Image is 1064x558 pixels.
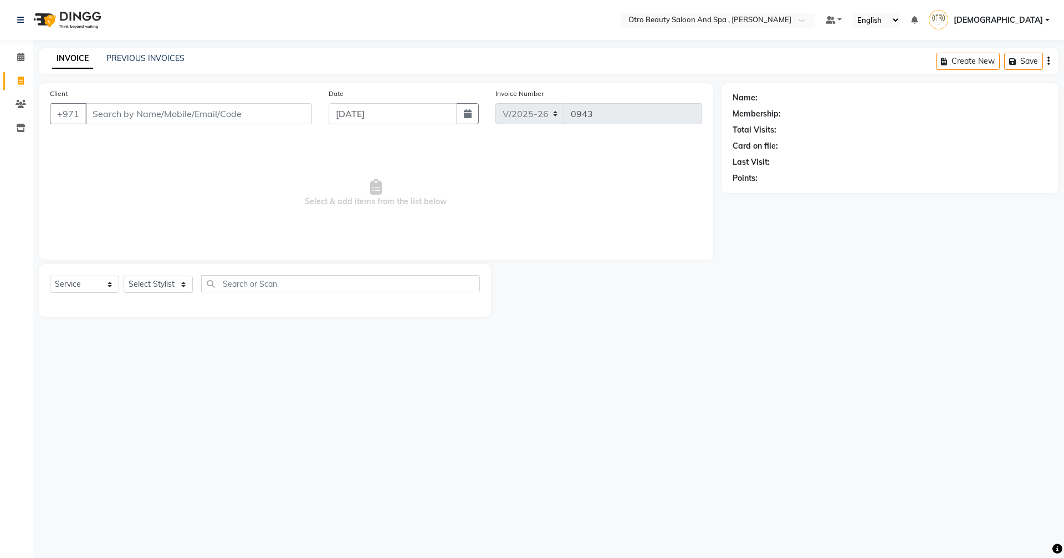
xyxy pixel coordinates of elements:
[495,89,544,99] label: Invoice Number
[85,103,312,124] input: Search by Name/Mobile/Email/Code
[28,4,104,35] img: logo
[733,173,758,184] div: Points:
[929,10,948,29] img: Sunita
[936,53,1000,70] button: Create New
[733,156,770,168] div: Last Visit:
[50,103,86,124] button: +971
[733,92,758,104] div: Name:
[733,140,778,152] div: Card on file:
[50,138,702,248] span: Select & add items from the list below
[1004,53,1043,70] button: Save
[954,14,1043,26] span: [DEMOGRAPHIC_DATA]
[52,49,93,69] a: INVOICE
[733,108,781,120] div: Membership:
[50,89,68,99] label: Client
[201,275,480,292] input: Search or Scan
[329,89,344,99] label: Date
[733,124,776,136] div: Total Visits:
[106,53,185,63] a: PREVIOUS INVOICES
